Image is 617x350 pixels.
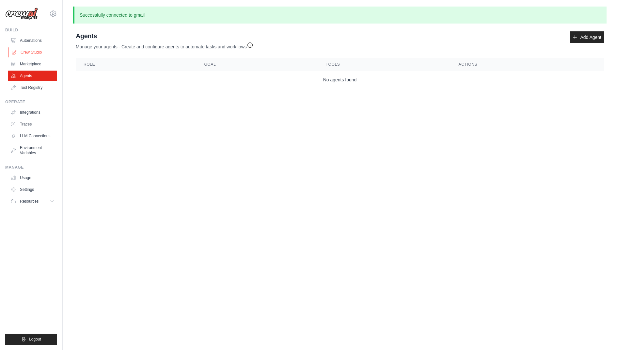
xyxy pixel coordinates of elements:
[76,58,196,71] th: Role
[570,31,604,43] a: Add Agent
[8,119,57,129] a: Traces
[76,71,604,89] td: No agents found
[5,27,57,33] div: Build
[451,58,604,71] th: Actions
[76,41,253,50] p: Manage your agents - Create and configure agents to automate tasks and workflows
[8,184,57,195] a: Settings
[5,165,57,170] div: Manage
[8,196,57,207] button: Resources
[8,59,57,69] a: Marketplace
[196,58,318,71] th: Goal
[8,82,57,93] a: Tool Registry
[29,337,41,342] span: Logout
[73,7,607,24] p: Successfully connected to gmail
[8,47,58,58] a: Crew Studio
[8,107,57,118] a: Integrations
[318,58,451,71] th: Tools
[8,35,57,46] a: Automations
[8,173,57,183] a: Usage
[8,71,57,81] a: Agents
[8,131,57,141] a: LLM Connections
[20,199,39,204] span: Resources
[5,99,57,105] div: Operate
[5,334,57,345] button: Logout
[5,8,38,20] img: Logo
[76,31,253,41] h2: Agents
[8,142,57,158] a: Environment Variables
